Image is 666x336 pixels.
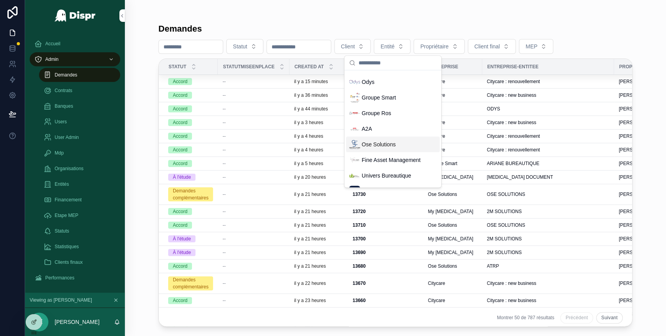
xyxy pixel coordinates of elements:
[39,130,120,144] a: User Admin
[428,263,478,269] a: Ose Solutions
[487,174,553,180] span: [MEDICAL_DATA] DOCUMENT
[487,236,609,242] a: 2M SOLUTIONS
[173,160,187,167] div: Accord
[55,103,73,109] span: Banques
[45,41,60,47] span: Accueil
[353,222,419,228] a: 13710
[55,165,83,172] span: Organisations
[294,119,323,126] p: il y a 3 heures
[428,249,473,256] span: My [MEDICAL_DATA]
[39,255,120,269] a: Clients finaux
[345,70,441,187] div: Suggestions
[428,119,478,126] a: Citycare
[223,64,274,70] span: StatutMiseenplace
[294,78,328,85] p: il y a 15 minutes
[294,92,328,98] p: il y a 36 minutes
[222,191,226,197] span: --
[222,92,284,98] a: --
[487,106,500,112] span: ODYS
[36,317,43,327] span: JZ
[497,315,554,321] span: Montrer 50 de 787 résultats
[55,150,64,156] span: Mdp
[428,297,478,304] a: Citycare
[222,78,226,85] span: --
[619,92,657,98] span: [PERSON_NAME]
[294,160,323,167] p: il y a 5 heures
[222,249,226,256] span: --
[619,280,657,286] span: [PERSON_NAME]
[619,222,657,228] span: [PERSON_NAME]
[487,147,540,153] span: Citycare : renouvellement
[353,236,366,242] strong: 13700
[619,174,657,180] span: [PERSON_NAME]
[294,208,326,215] p: il y a 21 heures
[55,259,83,265] span: Clients finaux
[428,174,478,180] a: My [MEDICAL_DATA]
[294,297,326,304] p: il y a 23 heures
[487,280,609,286] a: Citycare : new business
[362,125,372,133] span: A2A
[487,64,538,70] span: Entreprise-entitee
[222,208,226,215] span: --
[353,250,366,255] strong: 13690
[222,133,284,139] a: --
[428,78,478,85] a: Citycare
[30,52,120,66] a: Admin
[487,92,609,98] a: Citycare : new business
[428,106,478,112] a: Odys
[428,191,478,197] a: Ose Solutions
[173,297,187,304] div: Accord
[428,249,478,256] a: My [MEDICAL_DATA]
[222,280,284,286] a: --
[173,92,187,99] div: Accord
[619,236,657,242] span: [PERSON_NAME]
[222,160,226,167] span: --
[294,236,326,242] p: il y a 21 heures
[173,105,187,112] div: Accord
[222,119,226,126] span: --
[169,64,186,70] span: Statut
[294,280,326,286] p: il y a 22 heures
[39,68,120,82] a: Demandes
[341,43,355,50] span: Client
[487,236,522,242] span: 2M SOLUTIONS
[222,222,226,228] span: --
[222,208,284,215] a: --
[39,177,120,191] a: Entités
[526,43,537,50] span: MEP
[428,174,473,180] span: My [MEDICAL_DATA]
[353,298,366,303] strong: 13660
[619,263,657,269] span: [PERSON_NAME]
[487,106,609,112] a: ODYS
[168,119,213,126] a: Accord
[619,160,657,167] span: [PERSON_NAME]
[362,172,411,180] span: Univers Bureautique
[294,92,343,98] a: il y a 36 minutes
[353,191,419,197] a: 13730
[55,72,77,78] span: Demandes
[39,99,120,113] a: Banques
[294,133,343,139] a: il y a 4 heures
[428,297,445,304] span: Citycare
[222,263,284,269] a: --
[487,249,609,256] a: 2M SOLUTIONS
[487,92,536,98] span: Citycare : new business
[222,249,284,256] a: --
[639,309,658,328] iframe: Intercom live chat
[362,140,396,148] span: Ose Solutions
[39,115,120,129] a: Users
[428,236,478,242] a: My [MEDICAL_DATA]
[353,236,419,242] a: 13700
[294,249,326,256] p: il y a 21 heures
[222,191,284,197] a: --
[294,119,343,126] a: il y a 3 heures
[294,222,343,228] a: il y a 21 heures
[45,275,75,281] span: Performances
[428,280,445,286] span: Citycare
[428,236,473,242] span: My [MEDICAL_DATA]
[519,39,553,54] button: Select Button
[294,174,326,180] p: il y a 20 heures
[619,297,657,304] span: [PERSON_NAME]
[173,263,187,270] div: Accord
[173,222,187,229] div: Accord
